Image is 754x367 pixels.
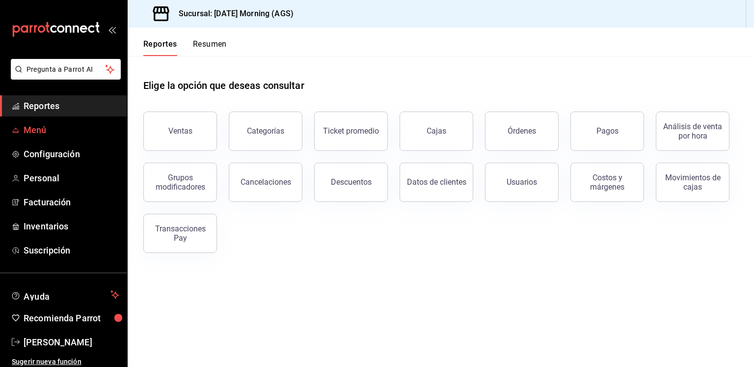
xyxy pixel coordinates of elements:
button: Datos de clientes [400,163,473,202]
button: Grupos modificadores [143,163,217,202]
span: Personal [24,171,119,185]
div: Pagos [596,126,619,136]
button: Ventas [143,112,217,151]
span: Menú [24,123,119,137]
div: Análisis de venta por hora [662,122,723,141]
button: Cancelaciones [229,163,302,202]
div: Grupos modificadores [150,173,211,192]
span: Reportes [24,99,119,113]
div: Cajas [427,126,446,136]
button: Reportes [143,39,177,56]
div: Ticket promedio [323,126,379,136]
div: Categorías [247,126,284,136]
span: Ayuda [24,289,107,301]
div: Movimientos de cajas [662,173,723,192]
button: Movimientos de cajas [656,163,729,202]
button: Ticket promedio [314,112,388,151]
div: Órdenes [508,126,536,136]
span: Sugerir nueva función [12,357,119,367]
div: Usuarios [507,177,537,187]
span: Facturación [24,196,119,209]
span: Configuración [24,147,119,161]
div: Datos de clientes [407,177,466,187]
div: Costos y márgenes [577,173,638,192]
div: Ventas [168,126,192,136]
h1: Elige la opción que deseas consultar [143,78,304,93]
button: Categorías [229,112,302,151]
button: Pagos [570,112,644,151]
div: navigation tabs [143,39,227,56]
button: Pregunta a Parrot AI [11,59,121,80]
button: Descuentos [314,163,388,202]
div: Cancelaciones [241,177,291,187]
button: Resumen [193,39,227,56]
span: Suscripción [24,244,119,257]
div: Descuentos [331,177,372,187]
a: Pregunta a Parrot AI [7,71,121,82]
button: open_drawer_menu [108,26,116,33]
span: Inventarios [24,220,119,233]
div: Transacciones Pay [150,224,211,243]
button: Transacciones Pay [143,214,217,253]
span: [PERSON_NAME] [24,336,119,349]
h3: Sucursal: [DATE] Morning (AGS) [171,8,294,20]
button: Usuarios [485,163,559,202]
span: Recomienda Parrot [24,311,119,325]
button: Costos y márgenes [570,163,644,202]
button: Cajas [400,112,473,151]
button: Análisis de venta por hora [656,112,729,151]
span: Pregunta a Parrot AI [27,64,106,75]
button: Órdenes [485,112,559,151]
